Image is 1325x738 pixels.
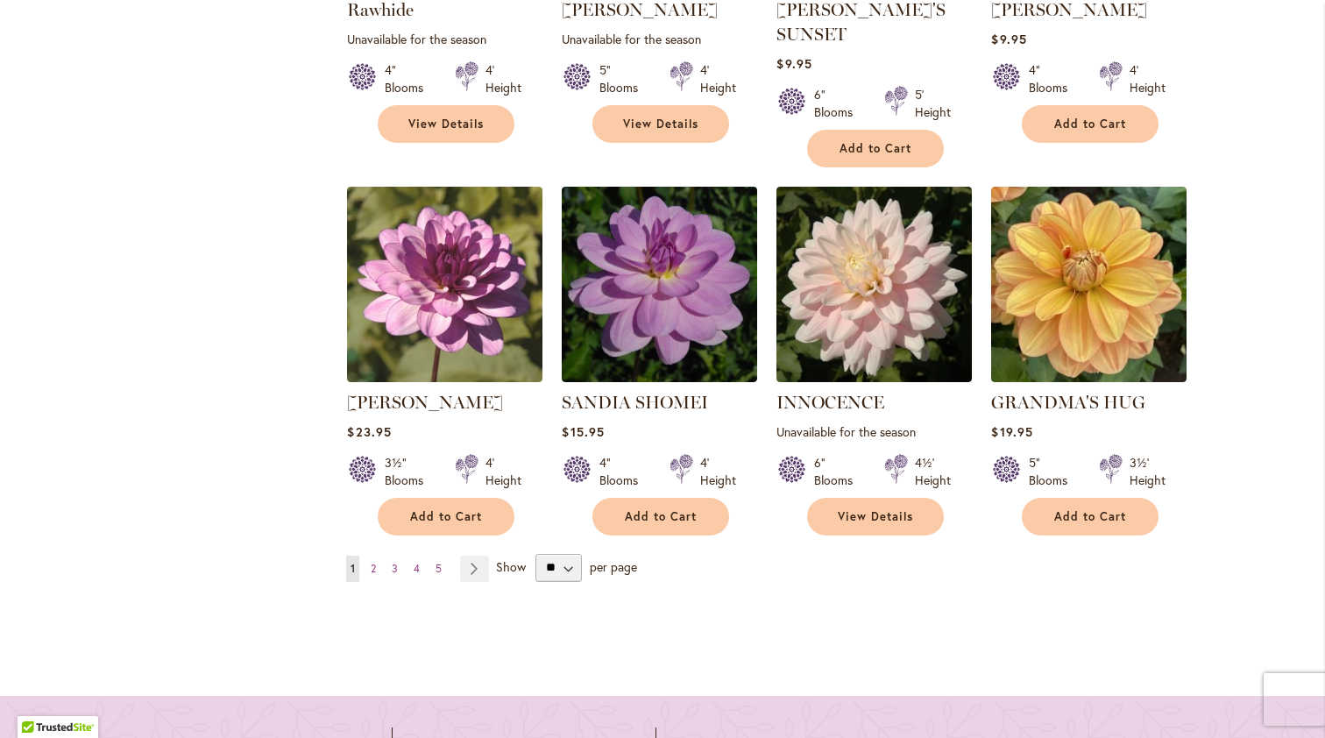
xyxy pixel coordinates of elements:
[991,369,1187,386] a: GRANDMA'S HUG
[915,86,951,121] div: 5' Height
[485,61,521,96] div: 4' Height
[409,556,424,582] a: 4
[807,130,944,167] button: Add to Cart
[13,676,62,725] iframe: Launch Accessibility Center
[562,423,604,440] span: $15.95
[592,498,729,536] button: Add to Cart
[347,187,542,382] img: LAUREN MICHELE
[496,557,526,574] span: Show
[814,86,863,121] div: 6" Blooms
[590,557,637,574] span: per page
[414,562,420,575] span: 4
[700,61,736,96] div: 4' Height
[776,392,884,413] a: INNOCENCE
[807,498,944,536] a: View Details
[991,423,1032,440] span: $19.95
[371,562,376,575] span: 2
[776,55,811,72] span: $9.95
[387,556,402,582] a: 3
[1029,61,1078,96] div: 4" Blooms
[436,562,442,575] span: 5
[776,423,972,440] p: Unavailable for the season
[1130,61,1166,96] div: 4' Height
[347,423,391,440] span: $23.95
[991,187,1187,382] img: GRANDMA'S HUG
[485,454,521,489] div: 4' Height
[562,369,757,386] a: SANDIA SHOMEI
[431,556,446,582] a: 5
[1054,117,1126,131] span: Add to Cart
[378,498,514,536] button: Add to Cart
[592,105,729,143] a: View Details
[840,141,911,156] span: Add to Cart
[1130,454,1166,489] div: 3½' Height
[599,61,648,96] div: 5" Blooms
[1054,509,1126,524] span: Add to Cart
[392,562,398,575] span: 3
[776,369,972,386] a: INNOCENCE
[776,187,972,382] img: INNOCENCE
[1022,105,1158,143] button: Add to Cart
[385,454,434,489] div: 3½" Blooms
[915,454,951,489] div: 4½' Height
[351,562,355,575] span: 1
[700,454,736,489] div: 4' Height
[814,454,863,489] div: 6" Blooms
[838,509,913,524] span: View Details
[408,117,484,131] span: View Details
[1022,498,1158,536] button: Add to Cart
[366,556,380,582] a: 2
[623,117,698,131] span: View Details
[1029,454,1078,489] div: 5" Blooms
[347,31,542,47] p: Unavailable for the season
[991,392,1145,413] a: GRANDMA'S HUG
[378,105,514,143] a: View Details
[347,392,503,413] a: [PERSON_NAME]
[991,31,1026,47] span: $9.95
[385,61,434,96] div: 4" Blooms
[347,369,542,386] a: LAUREN MICHELE
[562,187,757,382] img: SANDIA SHOMEI
[410,509,482,524] span: Add to Cart
[562,31,757,47] p: Unavailable for the season
[562,392,708,413] a: SANDIA SHOMEI
[599,454,648,489] div: 4" Blooms
[625,509,697,524] span: Add to Cart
